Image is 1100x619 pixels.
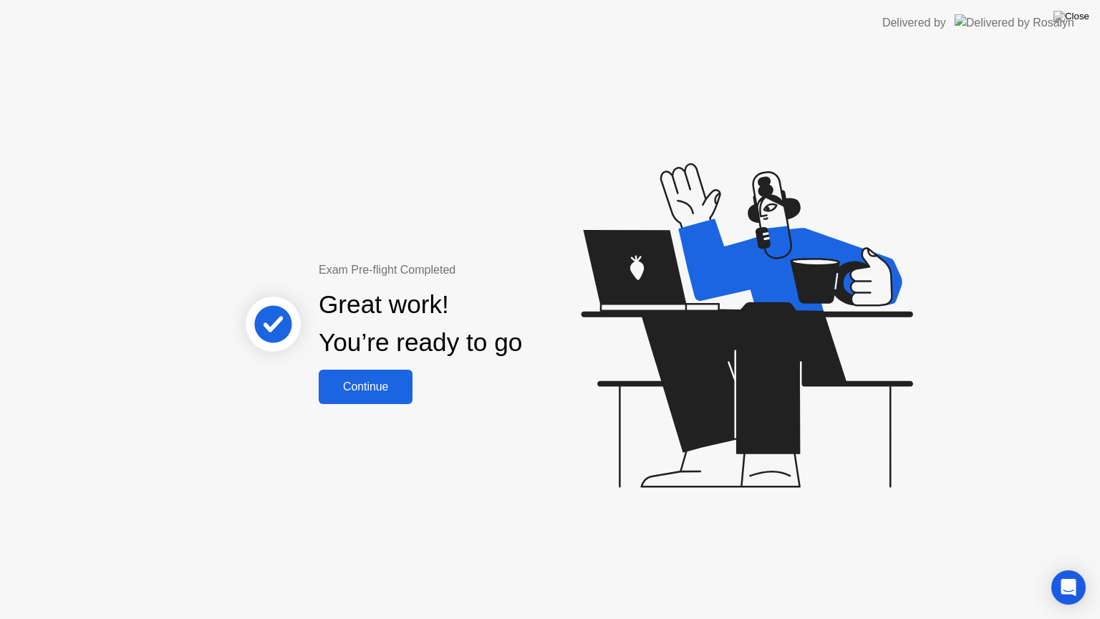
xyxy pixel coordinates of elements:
[955,14,1074,31] img: Delivered by Rosalyn
[323,380,408,393] div: Continue
[1053,11,1089,22] img: Close
[319,261,614,279] div: Exam Pre-flight Completed
[319,286,522,362] div: Great work! You’re ready to go
[1051,570,1086,605] div: Open Intercom Messenger
[319,370,412,404] button: Continue
[882,14,946,32] div: Delivered by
